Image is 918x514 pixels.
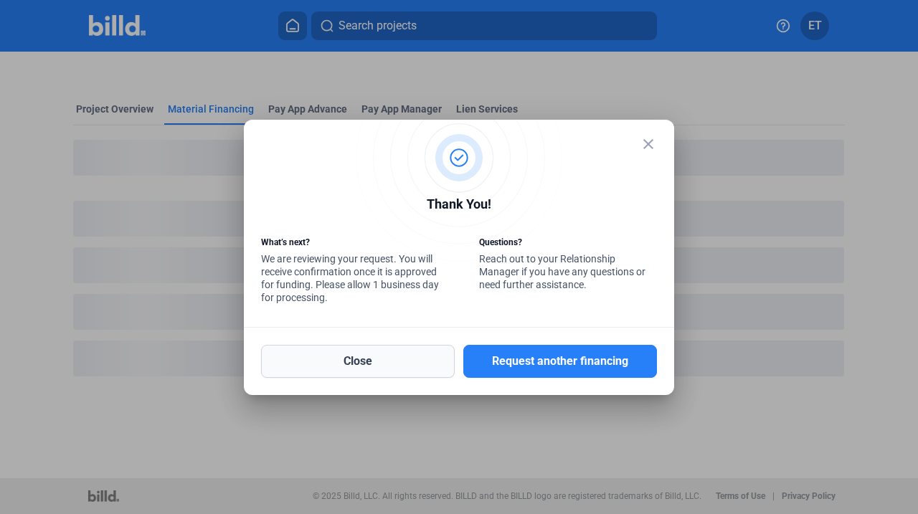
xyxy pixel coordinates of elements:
button: Close [261,345,455,378]
mat-icon: close [640,135,657,153]
button: Request another financing [463,345,657,378]
div: Questions? [479,236,657,252]
div: We are reviewing your request. You will receive confirmation once it is approved for funding. Ple... [261,236,439,308]
div: Reach out to your Relationship Manager if you have any questions or need further assistance. [479,236,657,295]
div: Thank You! [261,194,657,218]
div: What’s next? [261,236,439,252]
